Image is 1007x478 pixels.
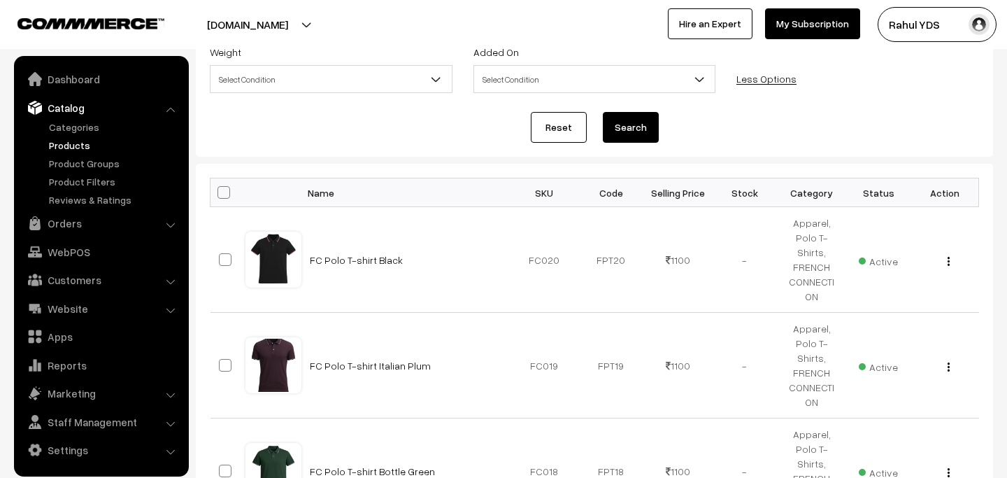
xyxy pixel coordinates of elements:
[310,360,431,372] a: FC Polo T-shirt Italian Plum
[17,14,140,31] a: COMMMERCE
[948,363,950,372] img: Menu
[948,468,950,477] img: Menu
[736,73,797,85] a: Less Options
[511,178,578,207] th: SKU
[17,409,184,435] a: Staff Management
[778,178,845,207] th: Category
[778,207,845,313] td: Apparel, Polo T-Shirts, FRENCH CONNECTION
[474,67,715,92] span: Select Condition
[578,207,645,313] td: FPT20
[17,66,184,92] a: Dashboard
[948,257,950,266] img: Menu
[645,207,712,313] td: 1100
[511,313,578,419] td: FC019
[912,178,979,207] th: Action
[158,7,337,42] button: [DOMAIN_NAME]
[17,18,164,29] img: COMMMERCE
[45,138,184,153] a: Products
[531,112,587,143] a: Reset
[765,8,860,39] a: My Subscription
[45,192,184,207] a: Reviews & Ratings
[17,324,184,349] a: Apps
[17,211,184,236] a: Orders
[645,313,712,419] td: 1100
[668,8,752,39] a: Hire an Expert
[301,178,511,207] th: Name
[473,65,716,93] span: Select Condition
[711,207,778,313] td: -
[17,95,184,120] a: Catalog
[210,45,241,59] label: Weight
[603,112,659,143] button: Search
[17,296,184,321] a: Website
[578,178,645,207] th: Code
[711,313,778,419] td: -
[310,465,435,477] a: FC Polo T-shirt Bottle Green
[778,313,845,419] td: Apparel, Polo T-Shirts, FRENCH CONNECTION
[845,178,912,207] th: Status
[711,178,778,207] th: Stock
[859,356,898,374] span: Active
[17,267,184,293] a: Customers
[878,7,997,42] button: Rahul YDS
[969,14,990,35] img: user
[310,254,403,266] a: FC Polo T-shirt Black
[45,156,184,171] a: Product Groups
[17,239,184,265] a: WebPOS
[859,251,898,269] span: Active
[473,45,519,59] label: Added On
[511,207,578,313] td: FC020
[645,178,712,207] th: Selling Price
[210,65,452,93] span: Select Condition
[45,174,184,189] a: Product Filters
[17,437,184,463] a: Settings
[17,381,184,406] a: Marketing
[45,120,184,134] a: Categories
[578,313,645,419] td: FPT19
[210,67,452,92] span: Select Condition
[17,353,184,378] a: Reports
